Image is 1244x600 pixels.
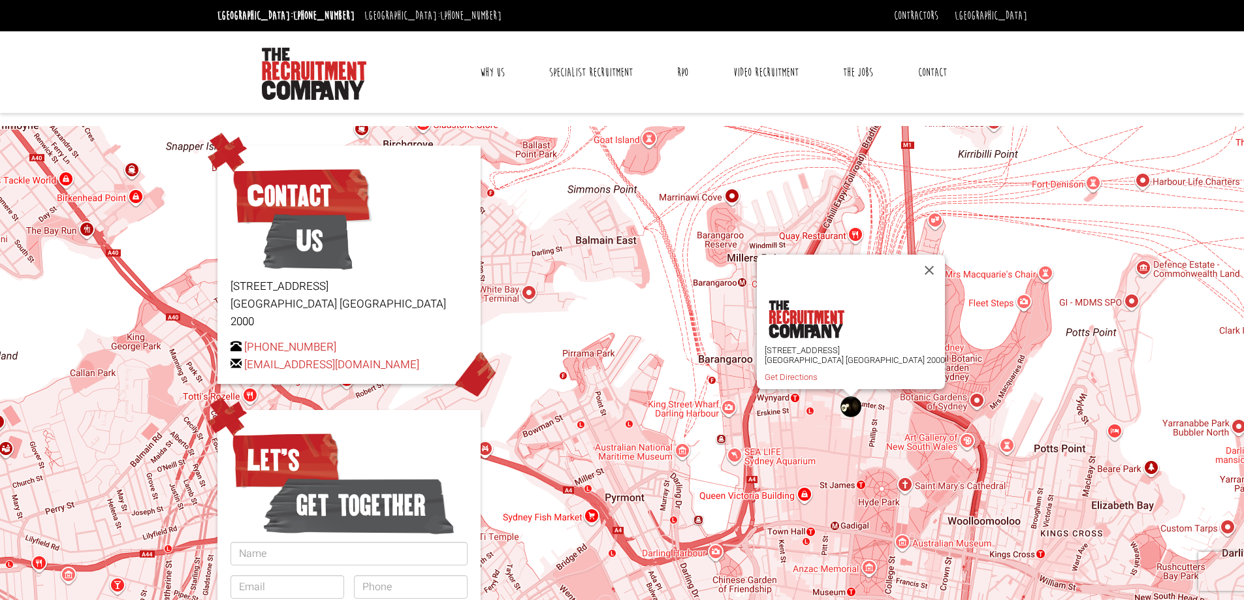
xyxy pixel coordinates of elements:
li: [GEOGRAPHIC_DATA]: [214,5,358,26]
a: [PHONE_NUMBER] [244,339,336,355]
a: [PHONE_NUMBER] [440,8,502,23]
a: Why Us [470,56,515,89]
a: Video Recruitment [724,56,808,89]
a: [EMAIL_ADDRESS][DOMAIN_NAME] [244,356,419,373]
a: Get Directions [765,372,818,382]
p: [STREET_ADDRESS] [GEOGRAPHIC_DATA] [GEOGRAPHIC_DATA] 2000 [765,345,945,365]
a: RPO [667,56,698,89]
span: get together [263,473,455,538]
input: Name [231,542,468,565]
span: Us [263,208,353,274]
img: the-recruitment-company.png [768,300,844,338]
a: The Jobs [833,56,883,89]
a: [GEOGRAPHIC_DATA] [955,8,1027,23]
input: Email [231,575,344,599]
li: [GEOGRAPHIC_DATA]: [361,5,505,26]
a: [PHONE_NUMBER] [293,8,355,23]
a: Contact [908,56,957,89]
span: Let’s [231,428,341,493]
p: [STREET_ADDRESS] [GEOGRAPHIC_DATA] [GEOGRAPHIC_DATA] 2000 [231,277,468,331]
a: Specialist Recruitment [539,56,643,89]
div: The Recruitment Company [840,396,861,417]
img: The Recruitment Company [262,48,366,100]
a: Contractors [894,8,938,23]
button: Close [914,255,945,286]
input: Phone [354,575,468,599]
span: Contact [231,163,372,229]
